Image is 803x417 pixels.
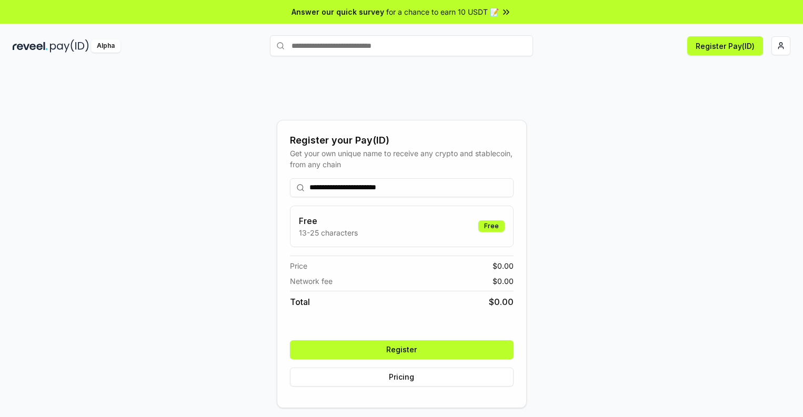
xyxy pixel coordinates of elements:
[292,6,384,17] span: Answer our quick survey
[493,276,514,287] span: $ 0.00
[687,36,763,55] button: Register Pay(ID)
[290,260,307,271] span: Price
[290,340,514,359] button: Register
[50,39,89,53] img: pay_id
[299,227,358,238] p: 13-25 characters
[493,260,514,271] span: $ 0.00
[299,215,358,227] h3: Free
[290,296,310,308] span: Total
[386,6,499,17] span: for a chance to earn 10 USDT 📝
[290,368,514,387] button: Pricing
[91,39,121,53] div: Alpha
[478,220,505,232] div: Free
[290,276,333,287] span: Network fee
[290,148,514,170] div: Get your own unique name to receive any crypto and stablecoin, from any chain
[13,39,48,53] img: reveel_dark
[489,296,514,308] span: $ 0.00
[290,133,514,148] div: Register your Pay(ID)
